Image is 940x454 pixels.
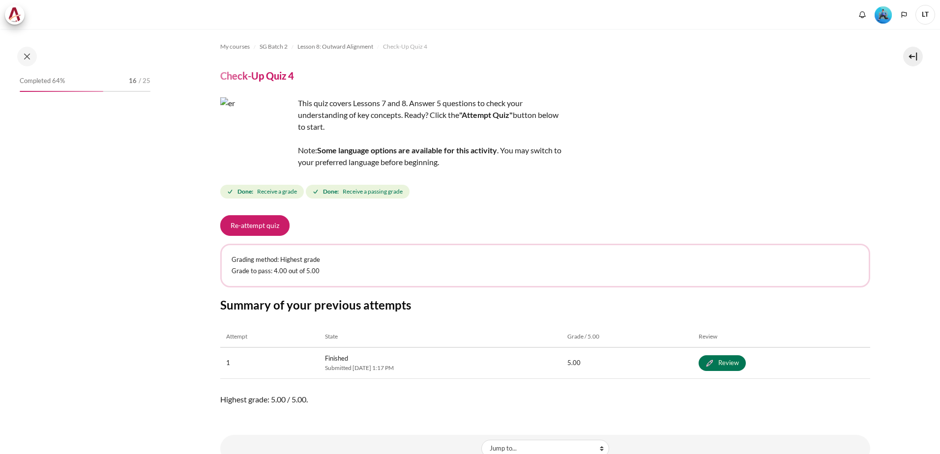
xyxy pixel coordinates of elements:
div: Level #3 [875,5,892,24]
span: SG Batch 2 [260,42,288,51]
td: 5.00 [561,347,693,378]
div: 64% [20,91,103,92]
nav: Navigation bar [220,39,870,55]
span: Receive a grade [257,187,297,196]
img: er [220,97,294,171]
a: Review [699,355,746,371]
span: My courses [220,42,250,51]
strong: "Attempt Quiz" [459,110,513,119]
td: 1 [220,347,319,378]
button: Re-attempt quiz [220,215,290,236]
span: Lesson 8: Outward Alignment [297,42,373,51]
a: My courses [220,41,250,53]
span: / 25 [139,76,150,86]
a: Lesson 8: Outward Alignment [297,41,373,53]
th: Review [693,326,870,347]
img: Level #3 [875,6,892,24]
strong: Done: [323,187,339,196]
p: Grade to pass: 4.00 out of 5.00 [232,266,859,276]
a: Level #3 [871,5,896,24]
span: Completed 64% [20,76,65,86]
td: Finished [319,347,561,378]
th: Attempt [220,326,319,347]
a: User menu [915,5,935,25]
span: LT [915,5,935,25]
div: Completion requirements for Check-Up Quiz 4 [220,183,411,200]
div: This quiz covers Lessons 7 and 8. Answer 5 questions to check your understanding of key concepts.... [220,97,564,168]
a: Architeck Architeck [5,5,29,25]
span: Submitted [DATE] 1:17 PM [325,364,556,372]
h3: Summary of your previous attempts [220,297,870,312]
h4: Check-Up Quiz 4 [220,69,294,82]
img: Architeck [8,7,22,22]
button: Languages [897,7,911,22]
p: Grading method: Highest grade [232,255,859,265]
a: SG Batch 2 [260,41,288,53]
a: Check-Up Quiz 4 [383,41,427,53]
th: Grade / 5.00 [561,326,693,347]
strong: Some language options are available for this activity [317,145,497,155]
span: Check-Up Quiz 4 [383,42,427,51]
th: State [319,326,561,347]
span: 16 [129,76,137,86]
strong: Done: [237,187,253,196]
div: Show notification window with no new notifications [855,7,870,22]
span: Highest grade: 5.00 / 5.00. [220,394,870,405]
span: Receive a passing grade [343,187,403,196]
